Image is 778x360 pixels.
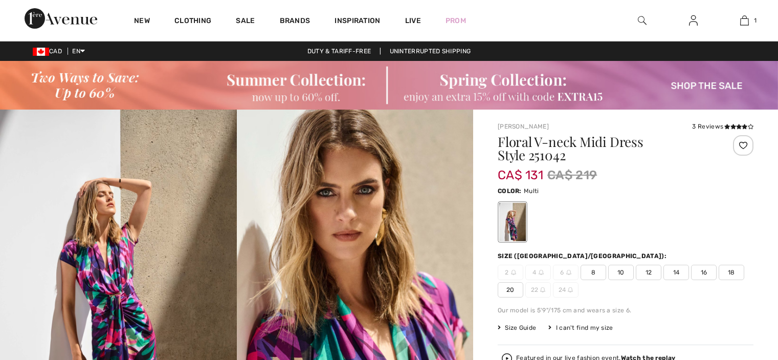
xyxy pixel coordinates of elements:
[498,323,536,332] span: Size Guide
[525,265,551,280] span: 4
[33,48,66,55] span: CAD
[524,187,539,195] span: Multi
[547,166,597,184] span: CA$ 219
[719,14,769,27] a: 1
[692,122,753,131] div: 3 Reviews
[548,323,613,332] div: I can't find my size
[568,287,573,292] img: ring-m.svg
[280,16,310,27] a: Brands
[754,16,757,25] span: 1
[498,306,753,315] div: Our model is 5'9"/175 cm and wears a size 6.
[636,265,661,280] span: 12
[498,187,522,195] span: Color:
[689,14,698,27] img: My Info
[638,14,647,27] img: search the website
[608,265,634,280] span: 10
[498,123,549,130] a: [PERSON_NAME]
[405,15,421,26] a: Live
[174,16,211,27] a: Clothing
[681,14,706,27] a: Sign In
[581,265,606,280] span: 8
[446,15,466,26] a: Prom
[335,16,380,27] span: Inspiration
[236,16,255,27] a: Sale
[33,48,49,56] img: Canadian Dollar
[499,203,526,241] div: Multi
[539,270,544,275] img: ring-m.svg
[691,265,717,280] span: 16
[553,265,579,280] span: 6
[72,48,85,55] span: EN
[498,282,523,298] span: 20
[498,251,669,261] div: Size ([GEOGRAPHIC_DATA]/[GEOGRAPHIC_DATA]):
[525,282,551,298] span: 22
[498,135,711,162] h1: Floral V-neck Midi Dress Style 251042
[663,265,689,280] span: 14
[511,270,516,275] img: ring-m.svg
[740,14,749,27] img: My Bag
[553,282,579,298] span: 24
[566,270,571,275] img: ring-m.svg
[25,8,97,29] img: 1ère Avenue
[719,265,744,280] span: 18
[134,16,150,27] a: New
[540,287,545,292] img: ring-m.svg
[498,158,543,182] span: CA$ 131
[713,283,768,309] iframe: Opens a widget where you can find more information
[498,265,523,280] span: 2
